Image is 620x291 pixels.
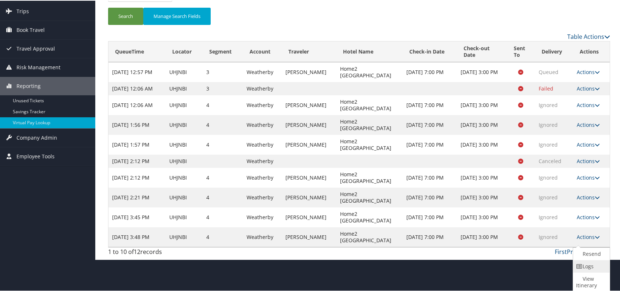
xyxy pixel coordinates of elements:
a: Actions [577,101,600,108]
td: [DATE] 3:00 PM [457,134,507,154]
td: Home2 [GEOGRAPHIC_DATA] [336,134,403,154]
a: Actions [577,121,600,128]
td: [DATE] 7:00 PM [403,167,457,187]
td: 4 [203,114,243,134]
td: [DATE] 3:45 PM [108,207,166,226]
span: Ignored [539,193,558,200]
td: 4 [203,226,243,246]
td: [DATE] 3:00 PM [457,114,507,134]
td: UHJNBI [166,207,203,226]
td: [PERSON_NAME] [282,95,337,114]
td: Weatherby [243,226,281,246]
th: Check-out Date: activate to sort column ascending [457,41,507,62]
td: [DATE] 2:12 PM [108,154,166,167]
td: Weatherby [243,167,281,187]
a: Logs [573,259,608,272]
td: UHJNBI [166,62,203,81]
button: Manage Search Fields [143,7,211,24]
span: Employee Tools [16,147,55,165]
td: [DATE] 3:48 PM [108,226,166,246]
td: UHJNBI [166,167,203,187]
td: [DATE] 7:00 PM [403,95,457,114]
a: Resend [573,247,608,259]
span: Travel Approval [16,39,55,57]
td: [DATE] 3:00 PM [457,167,507,187]
td: [DATE] 2:21 PM [108,187,166,207]
td: UHJNBI [166,95,203,114]
div: 1 to 10 of records [108,247,225,259]
td: Weatherby [243,81,281,95]
th: Delivery: activate to sort column ascending [535,41,573,62]
td: 3 [203,81,243,95]
span: Ignored [539,140,558,147]
td: [DATE] 7:00 PM [403,62,457,81]
span: Risk Management [16,58,60,76]
a: Actions [577,140,600,147]
td: [DATE] 7:00 PM [403,187,457,207]
td: [PERSON_NAME] [282,134,337,154]
span: Trips [16,1,29,20]
td: Weatherby [243,134,281,154]
span: Ignored [539,101,558,108]
th: Hotel Name: activate to sort column ascending [336,41,403,62]
span: Failed [539,84,553,91]
th: Traveler: activate to sort column ascending [282,41,337,62]
button: Search [108,7,143,24]
span: 12 [134,247,140,255]
th: QueueTime: activate to sort column ascending [108,41,166,62]
td: UHJNBI [166,134,203,154]
span: Ignored [539,213,558,220]
td: [PERSON_NAME] [282,207,337,226]
td: Home2 [GEOGRAPHIC_DATA] [336,114,403,134]
span: Canceled [539,157,561,164]
td: 4 [203,207,243,226]
span: Company Admin [16,128,57,146]
td: UHJNBI [166,114,203,134]
td: 3 [203,62,243,81]
th: Segment: activate to sort column ascending [203,41,243,62]
a: Actions [577,173,600,180]
td: [DATE] 12:06 AM [108,81,166,95]
td: [DATE] 12:57 PM [108,62,166,81]
td: Weatherby [243,114,281,134]
td: [DATE] 2:12 PM [108,167,166,187]
td: UHJNBI [166,226,203,246]
span: Queued [539,68,558,75]
th: Actions [573,41,610,62]
td: 4 [203,167,243,187]
td: [DATE] 3:00 PM [457,95,507,114]
td: Weatherby [243,187,281,207]
a: Table Actions [567,32,610,40]
td: UHJNBI [166,154,203,167]
th: Account: activate to sort column ascending [243,41,281,62]
td: [PERSON_NAME] [282,167,337,187]
td: Weatherby [243,62,281,81]
td: Home2 [GEOGRAPHIC_DATA] [336,62,403,81]
a: First [555,247,567,255]
a: Actions [577,157,600,164]
td: Home2 [GEOGRAPHIC_DATA] [336,187,403,207]
td: [DATE] 1:56 PM [108,114,166,134]
td: Weatherby [243,95,281,114]
th: Check-in Date: activate to sort column ascending [403,41,457,62]
td: [DATE] 7:00 PM [403,226,457,246]
td: 4 [203,134,243,154]
td: [PERSON_NAME] [282,187,337,207]
a: Actions [577,233,600,240]
th: Locator: activate to sort column ascending [166,41,203,62]
td: [DATE] 3:00 PM [457,187,507,207]
a: Actions [577,68,600,75]
td: [DATE] 7:00 PM [403,114,457,134]
td: Home2 [GEOGRAPHIC_DATA] [336,167,403,187]
td: [DATE] 3:00 PM [457,207,507,226]
td: 4 [203,187,243,207]
td: [DATE] 12:06 AM [108,95,166,114]
td: Weatherby [243,154,281,167]
td: 4 [203,95,243,114]
span: Ignored [539,121,558,128]
span: Book Travel [16,20,45,38]
td: [PERSON_NAME] [282,114,337,134]
td: Weatherby [243,207,281,226]
a: View Itinerary [573,272,608,291]
th: Sent To: activate to sort column ascending [507,41,535,62]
